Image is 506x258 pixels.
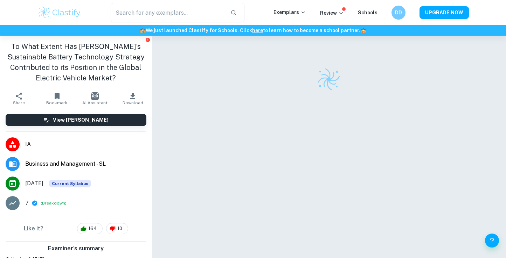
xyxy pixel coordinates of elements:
div: 164 [77,223,103,234]
button: AI Assistant [76,89,114,108]
h6: DD [394,9,402,16]
span: Business and Management - SL [25,160,146,168]
button: Help and Feedback [485,234,499,248]
span: AI Assistant [82,100,108,105]
p: Review [320,9,344,17]
button: Bookmark [38,89,76,108]
span: IA [25,140,146,149]
a: Schools [358,10,377,15]
span: 164 [84,225,100,232]
span: Share [13,100,25,105]
button: View [PERSON_NAME] [6,114,146,126]
div: 10 [106,223,128,234]
button: Report issue [145,37,151,42]
input: Search for any exemplars... [111,3,225,22]
span: Download [123,100,143,105]
span: Bookmark [46,100,68,105]
div: This exemplar is based on the current syllabus. Feel free to refer to it for inspiration/ideas wh... [49,180,91,187]
span: Current Syllabus [49,180,91,187]
h6: We just launched Clastify for Schools. Click to learn how to become a school partner. [1,27,505,34]
img: AI Assistant [91,92,99,100]
button: UPGRADE NOW [420,6,469,19]
button: DD [391,6,406,20]
h6: Examiner's summary [3,244,149,253]
button: Breakdown [42,200,65,206]
p: 7 [25,199,29,207]
img: Clastify logo [317,67,341,92]
h6: View [PERSON_NAME] [53,116,109,124]
span: 🏫 [360,28,366,33]
p: Exemplars [273,8,306,16]
h6: Like it? [24,224,43,233]
span: 10 [113,225,126,232]
span: ( ) [41,200,67,207]
h1: To What Extent Has [PERSON_NAME]’s Sustainable Battery Technology Strategy Contributed to its Pos... [6,41,146,83]
a: here [252,28,263,33]
span: [DATE] [25,179,43,188]
button: Download [114,89,152,108]
img: Clastify logo [37,6,82,20]
span: 🏫 [140,28,146,33]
